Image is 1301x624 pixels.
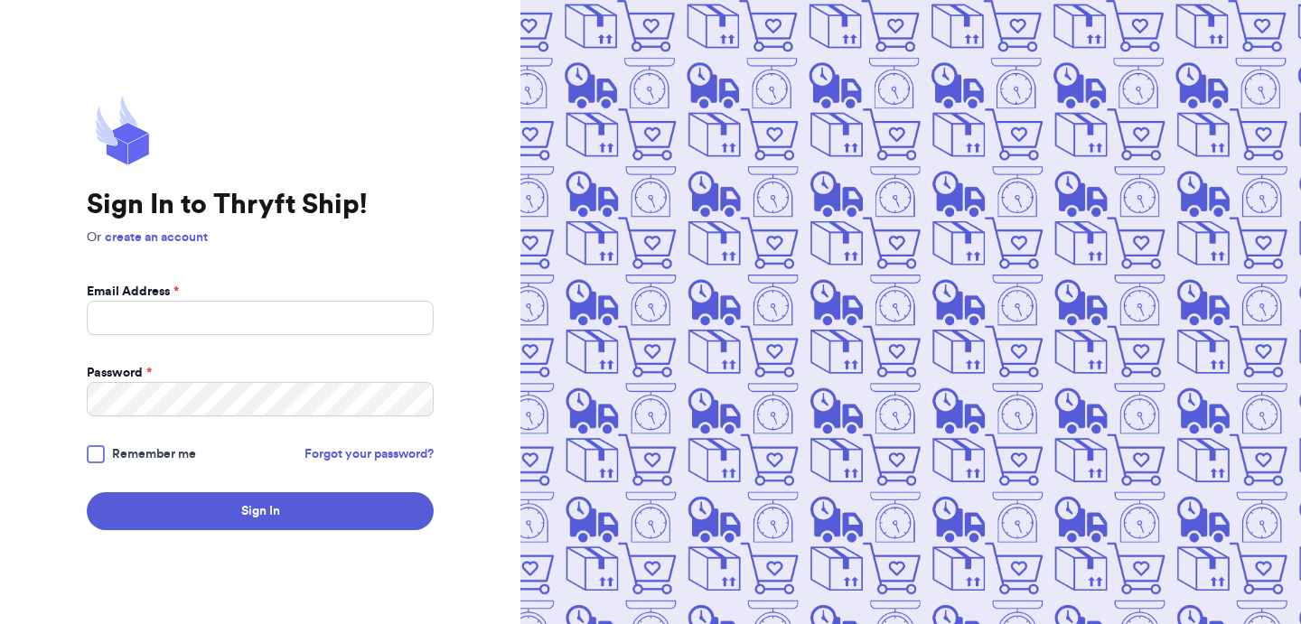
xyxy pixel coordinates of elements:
p: Or [87,228,434,247]
label: Email Address [87,283,179,301]
a: Forgot your password? [304,445,434,463]
label: Password [87,364,152,382]
span: Remember me [112,445,196,463]
button: Sign In [87,492,434,530]
h1: Sign In to Thryft Ship! [87,189,434,221]
a: create an account [105,231,208,244]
